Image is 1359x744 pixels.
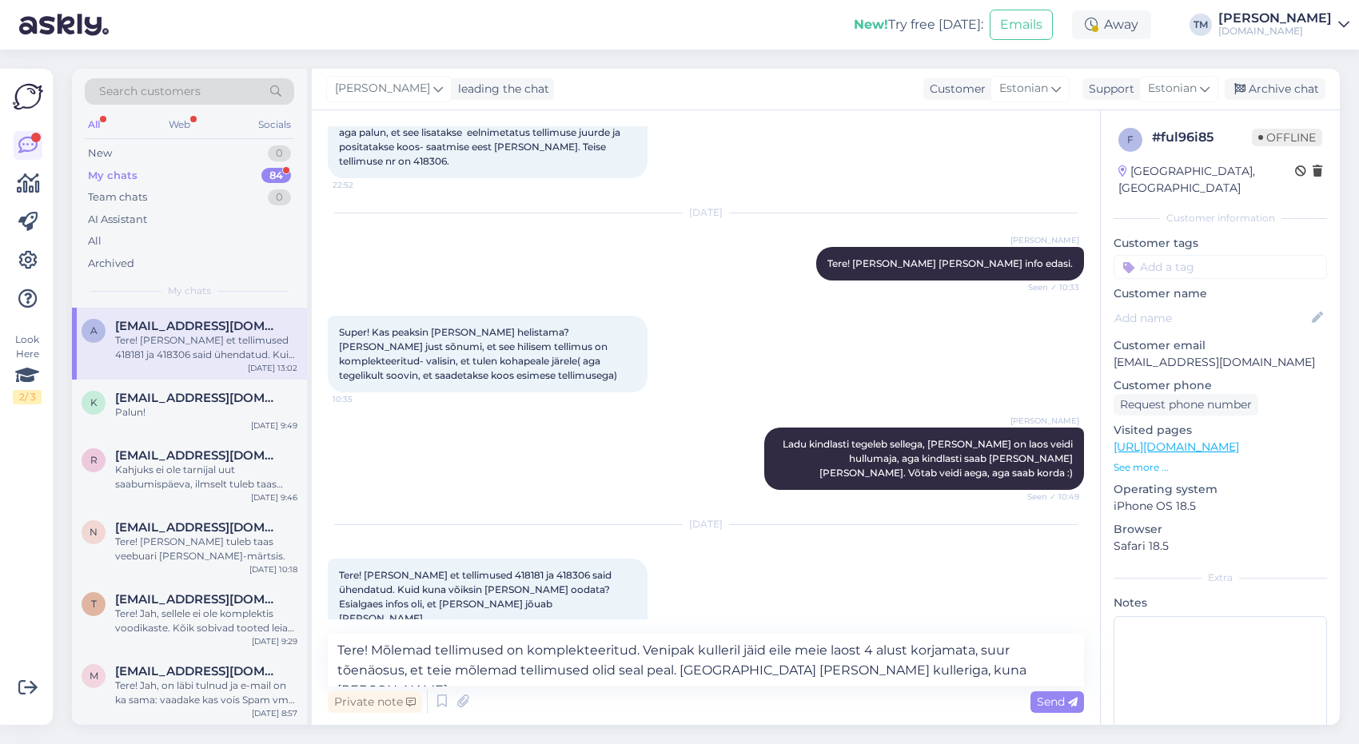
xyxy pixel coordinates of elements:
div: Customer information [1114,211,1327,225]
div: 0 [268,189,291,205]
div: Customer [923,81,986,97]
span: Search customers [99,83,201,100]
div: Extra [1114,571,1327,585]
div: 84 [261,168,291,184]
span: ruuta.joonas@Łgmail.com [115,448,281,463]
div: New [88,145,112,161]
span: tammesven@gmail.com [115,592,281,607]
span: a [90,324,98,336]
div: Support [1082,81,1134,97]
div: Archived [88,256,134,272]
p: See more ... [1114,460,1327,475]
button: Emails [990,10,1053,40]
span: 10:35 [333,393,393,405]
div: [PERSON_NAME] [1218,12,1332,25]
div: Archive chat [1225,78,1325,100]
div: My chats [88,168,137,184]
span: f [1127,133,1134,145]
div: Try free [DATE]: [854,15,983,34]
span: 22:52 [333,179,393,191]
div: [DATE] 13:02 [248,362,297,374]
p: iPhone OS 18.5 [1114,498,1327,515]
span: Tere! [PERSON_NAME] [PERSON_NAME] info edasi. [827,257,1073,269]
div: [DATE] 8:57 [252,707,297,719]
span: [PERSON_NAME] [1010,234,1079,246]
a: [URL][DOMAIN_NAME] [1114,440,1239,454]
p: Browser [1114,521,1327,538]
img: Askly Logo [13,82,43,112]
div: 0 [268,145,291,161]
p: Operating system [1114,481,1327,498]
div: Away [1072,10,1151,39]
span: Marilehtonen@hotmail.com [115,664,281,678]
span: n [90,526,98,538]
div: [DOMAIN_NAME] [1218,25,1332,38]
div: 2 / 3 [13,390,42,404]
div: Socials [255,114,294,135]
span: r [90,454,98,466]
div: Tere! [PERSON_NAME] et tellimused 418181 ja 418306 said ühendatud. Kuid kuna võiksin [PERSON_NAME... [115,333,297,362]
p: Notes [1114,595,1327,611]
span: nigulkelly@gmail.com [115,520,281,535]
span: Seen ✓ 10:49 [1019,491,1079,503]
div: [DATE] 10:18 [249,563,297,575]
input: Add name [1114,309,1309,327]
div: [DATE] 9:49 [251,420,297,432]
div: Private note [328,691,422,713]
span: Offline [1252,129,1322,146]
div: All [88,233,102,249]
span: t [91,598,97,610]
span: Ladu kindlasti tegeleb sellega, [PERSON_NAME] on laos veidi hullumaja, aga kindlasti saab [PERSON... [783,438,1075,479]
div: Tere! Jah, sellele ei ole komplektis voodikaste. Kõik sobivad tooted leiate tootelehel Sobivad to... [115,607,297,635]
div: Request phone number [1114,394,1258,416]
p: Customer email [1114,337,1327,354]
div: [DATE] 9:46 [251,491,297,503]
div: [DATE] 9:29 [252,635,297,647]
p: Visited pages [1114,422,1327,439]
div: TM [1190,14,1212,36]
span: Tere! [PERSON_NAME] et tellimused 418181 ja 418306 said ühendatud. Kuid kuna võiksin [PERSON_NAME... [339,569,614,624]
span: adeele18@gmail.com [115,319,281,333]
textarea: Tere! Mõlemad tellimused on komplekteeritud. Venipak kulleril jäid eile meie laost 4 alust korjam... [328,634,1084,686]
span: Seen ✓ 10:33 [1019,281,1079,293]
div: AI Assistant [88,212,147,228]
span: Send [1037,694,1078,709]
span: Estonian [999,80,1048,97]
div: Look Here [13,332,42,404]
div: [GEOGRAPHIC_DATA], [GEOGRAPHIC_DATA] [1118,163,1295,197]
div: Tere! [PERSON_NAME] tuleb taas veebuari [PERSON_NAME]-märtsis. [115,535,297,563]
div: leading the chat [452,81,549,97]
p: [EMAIL_ADDRESS][DOMAIN_NAME] [1114,354,1327,371]
span: kajavainula@hot.ee [115,391,281,405]
div: Kahjuks ei ole tarnijal uut saabumispäeva, ilmselt tuleb taas järgneva 1-2 kuu jooksul [115,463,297,491]
div: Web [165,114,193,135]
p: Customer tags [1114,235,1327,252]
span: Tere! Tegin [PERSON_NAME] tellimuse ( #418181 ) ning üks asi jäi tellimata. [PERSON_NAME] ja maks... [339,97,632,167]
a: [PERSON_NAME][DOMAIN_NAME] [1218,12,1349,38]
div: # ful96i85 [1152,128,1252,147]
span: Estonian [1148,80,1197,97]
input: Add a tag [1114,255,1327,279]
div: [DATE] [328,205,1084,220]
b: New! [854,17,888,32]
span: [PERSON_NAME] [335,80,430,97]
p: Safari 18.5 [1114,538,1327,555]
div: [DATE] [328,517,1084,531]
span: My chats [168,284,211,298]
span: Super! Kas peaksin [PERSON_NAME] helistama? [PERSON_NAME] just sõnumi, et see hilisem tellimus on... [339,326,617,381]
span: [PERSON_NAME] [1010,415,1079,427]
span: k [90,396,98,408]
div: All [85,114,103,135]
p: Customer name [1114,285,1327,302]
span: M [90,670,98,682]
p: Customer phone [1114,377,1327,394]
div: Tere! Jah, on läbi tulnud ja e-mail on ka sama: vaadake kas vois Spam vms kausta minna tellimus? [115,678,297,707]
div: Team chats [88,189,147,205]
div: Palun! [115,405,297,420]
